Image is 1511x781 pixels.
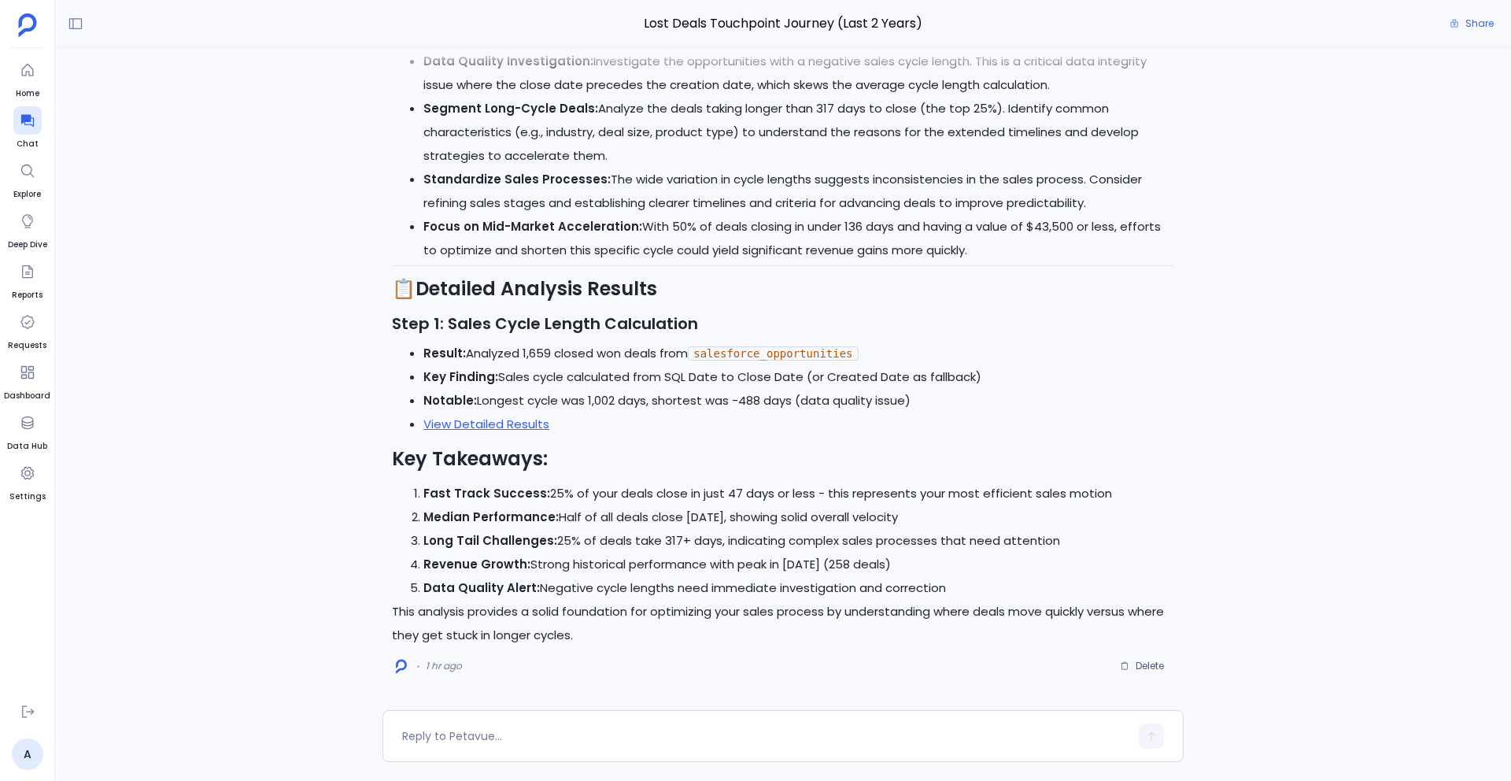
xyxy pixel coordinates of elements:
li: Analyze the deals taking longer than 317 days to close (the top 25%). Identify common characteris... [423,97,1174,168]
a: A [12,738,43,770]
strong: Long Tail Challenges: [423,532,557,549]
h2: Key Takeaways: [392,446,1174,472]
a: Reports [12,257,42,302]
strong: Detailed Analysis Results [416,276,657,302]
span: Share [1465,17,1494,30]
span: Settings [9,490,46,503]
strong: Revenue Growth: [423,556,530,572]
p: This analysis provides a solid foundation for optimizing your sales process by understanding wher... [392,600,1174,647]
strong: Fast Track Success: [423,485,550,502]
strong: Median Performance: [423,509,559,525]
span: Lost Deals Touchpoint Journey (Last 2 Years) [382,13,1184,34]
span: Data Hub [7,440,47,453]
li: Strong historical performance with peak in [DATE] (258 deals) [423,553,1174,576]
span: 1 hr ago [426,660,462,672]
li: Half of all deals close [DATE], showing solid overall velocity [423,505,1174,529]
span: Deep Dive [8,239,47,251]
a: Data Hub [7,409,47,453]
span: Chat [13,138,42,150]
a: Chat [13,106,42,150]
img: logo [396,659,407,674]
li: With 50% of deals closing in under 136 days and having a value of $43,500 or less, efforts to opt... [423,215,1174,262]
strong: Data Quality Alert: [423,579,540,596]
span: Reports [12,289,42,302]
a: View Detailed Results [423,416,549,432]
strong: Notable: [423,392,477,409]
li: Longest cycle was 1,002 days, shortest was -488 days (data quality issue) [423,389,1174,413]
button: Delete [1110,654,1174,678]
li: Analyzed 1,659 closed won deals from [423,342,1174,365]
li: The wide variation in cycle lengths suggests inconsistencies in the sales process. Consider refin... [423,168,1174,215]
strong: Standardize Sales Processes: [423,171,611,187]
li: 25% of your deals close in just 47 days or less - this represents your most efficient sales motion [423,482,1174,505]
li: Negative cycle lengths need immediate investigation and correction [423,576,1174,600]
span: Home [13,87,42,100]
code: salesforce_opportunities [688,346,858,361]
button: Share [1440,13,1503,35]
strong: Key Finding: [423,368,498,385]
a: Explore [13,157,42,201]
li: Sales cycle calculated from SQL Date to Close Date (or Created Date as fallback) [423,365,1174,389]
span: Delete [1136,660,1164,672]
strong: Segment Long-Cycle Deals: [423,100,598,117]
strong: Result: [423,345,466,361]
h2: 📋 [392,276,1174,302]
a: Home [13,56,42,100]
li: 25% of deals take 317+ days, indicating complex sales processes that need attention [423,529,1174,553]
strong: Focus on Mid-Market Acceleration: [423,218,642,235]
span: Explore [13,188,42,201]
h3: Step 1: Sales Cycle Length Calculation [392,312,1174,335]
span: Requests [8,339,46,352]
span: Dashboard [4,390,50,402]
a: Dashboard [4,358,50,402]
a: Requests [8,308,46,352]
a: Settings [9,459,46,503]
a: Deep Dive [8,207,47,251]
img: petavue logo [18,13,37,37]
